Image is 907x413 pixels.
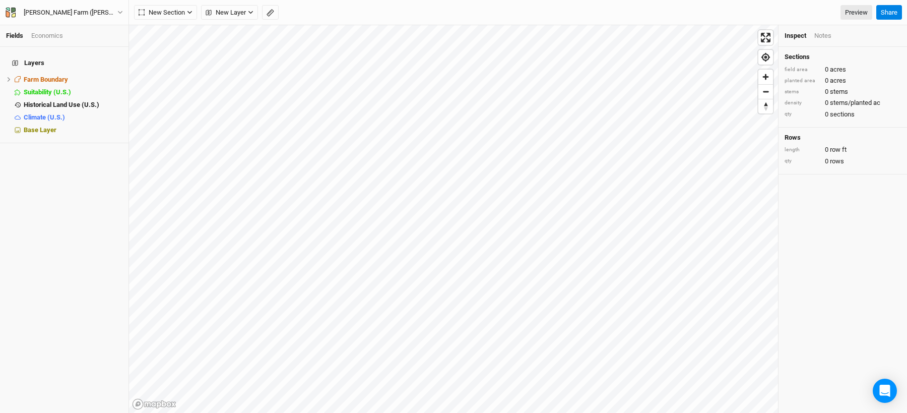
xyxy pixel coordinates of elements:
[876,5,902,20] button: Share
[201,5,258,20] button: New Layer
[6,32,23,39] a: Fields
[24,76,122,84] div: Farm Boundary
[830,110,855,119] span: sections
[830,98,880,107] span: stems/planted ac
[758,84,773,99] button: Zoom out
[24,113,65,121] span: Climate (U.S.)
[24,8,117,18] div: Almquist Farm (Paul)
[24,126,122,134] div: Base Layer
[785,77,820,85] div: planted area
[830,65,846,74] span: acres
[830,87,848,96] span: stems
[129,25,778,413] canvas: Map
[24,88,122,96] div: Suitability (U.S.)
[785,87,901,96] div: 0
[24,113,122,122] div: Climate (U.S.)
[758,30,773,45] button: Enter fullscreen
[785,110,901,119] div: 0
[785,157,901,166] div: 0
[758,70,773,84] button: Zoom in
[24,101,99,108] span: Historical Land Use (U.S.)
[24,88,71,96] span: Suitability (U.S.)
[24,76,68,83] span: Farm Boundary
[785,53,901,61] h4: Sections
[262,5,279,20] button: Shortcut: M
[830,76,846,85] span: acres
[132,398,176,410] a: Mapbox logo
[785,66,820,74] div: field area
[758,85,773,99] span: Zoom out
[758,99,773,113] button: Reset bearing to north
[139,8,185,18] span: New Section
[785,134,901,142] h4: Rows
[785,146,820,154] div: length
[31,31,63,40] div: Economics
[6,53,122,73] h4: Layers
[785,65,901,74] div: 0
[785,99,820,107] div: density
[785,88,820,96] div: stems
[814,31,831,40] div: Notes
[785,76,901,85] div: 0
[873,379,897,403] div: Open Intercom Messenger
[785,98,901,107] div: 0
[840,5,872,20] a: Preview
[830,145,847,154] span: row ft
[24,126,56,134] span: Base Layer
[785,157,820,165] div: qty
[785,31,806,40] div: Inspect
[785,110,820,118] div: qty
[830,157,844,166] span: rows
[785,145,901,154] div: 0
[206,8,246,18] span: New Layer
[758,50,773,65] button: Find my location
[134,5,197,20] button: New Section
[24,8,117,18] div: [PERSON_NAME] Farm ([PERSON_NAME])
[5,7,123,18] button: [PERSON_NAME] Farm ([PERSON_NAME])
[24,101,122,109] div: Historical Land Use (U.S.)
